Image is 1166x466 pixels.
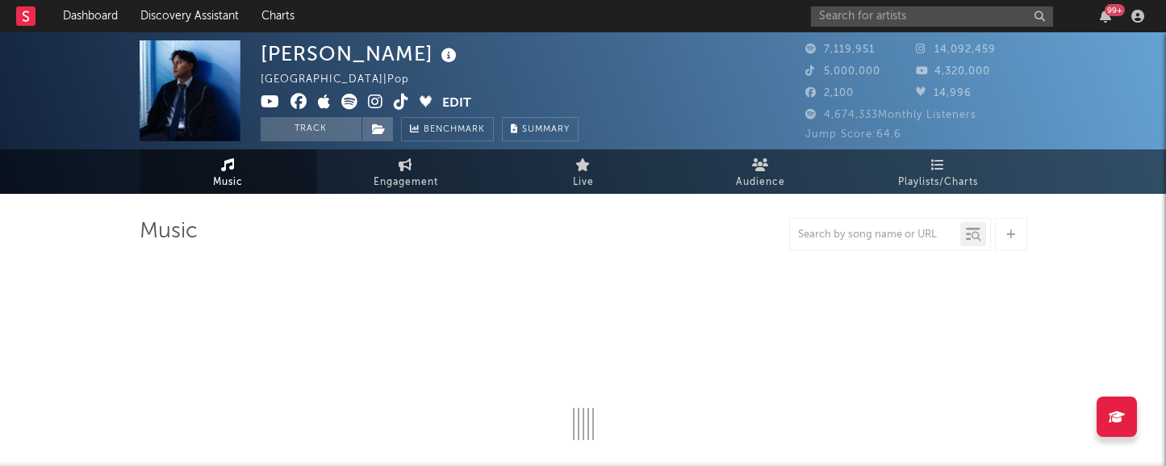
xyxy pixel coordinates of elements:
[916,44,996,55] span: 14,092,459
[522,125,570,134] span: Summary
[811,6,1053,27] input: Search for artists
[805,110,976,120] span: 4,674,333 Monthly Listeners
[573,173,594,192] span: Live
[374,173,438,192] span: Engagement
[916,88,972,99] span: 14,996
[401,117,494,141] a: Benchmark
[317,149,495,194] a: Engagement
[805,88,854,99] span: 2,100
[805,44,875,55] span: 7,119,951
[736,173,785,192] span: Audience
[424,120,485,140] span: Benchmark
[140,149,317,194] a: Music
[850,149,1027,194] a: Playlists/Charts
[1105,4,1125,16] div: 99 +
[1100,10,1111,23] button: 99+
[898,173,978,192] span: Playlists/Charts
[261,40,461,67] div: [PERSON_NAME]
[495,149,672,194] a: Live
[502,117,579,141] button: Summary
[805,66,880,77] span: 5,000,000
[790,229,960,241] input: Search by song name or URL
[261,70,428,90] div: [GEOGRAPHIC_DATA] | Pop
[261,117,362,141] button: Track
[213,173,243,192] span: Music
[442,94,471,114] button: Edit
[805,129,901,140] span: Jump Score: 64.6
[672,149,850,194] a: Audience
[916,66,990,77] span: 4,320,000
